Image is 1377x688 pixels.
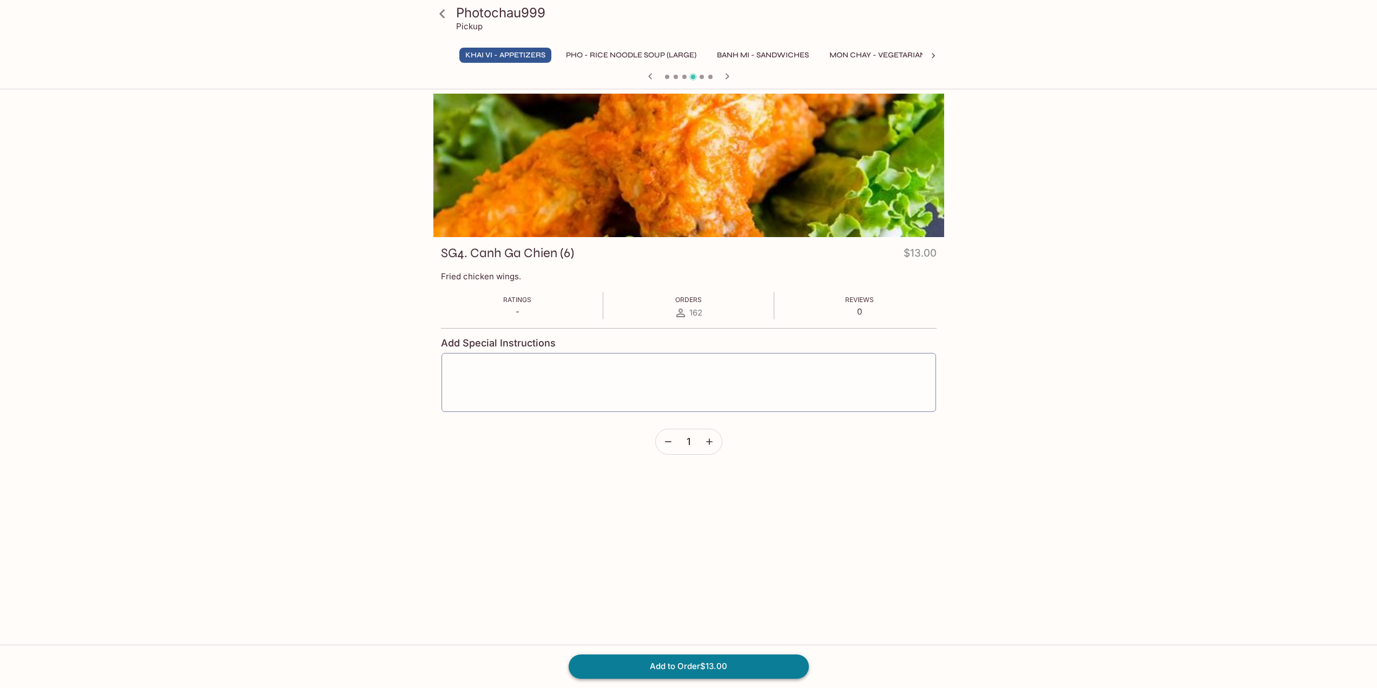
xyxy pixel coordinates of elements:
p: Pickup [456,21,483,31]
button: Pho - Rice Noodle Soup (Large) [560,48,702,63]
h3: Photochau999 [456,4,940,21]
span: Orders [675,296,702,304]
span: 162 [689,307,702,318]
button: Add to Order$13.00 [569,654,809,678]
button: Banh Mi - Sandwiches [711,48,815,63]
span: 1 [687,436,690,448]
button: Khai Vi - Appetizers [459,48,551,63]
p: Fried chicken wings. [441,271,937,281]
h4: Add Special Instructions [441,337,937,349]
button: Mon Chay - Vegetarian Entrees [823,48,968,63]
p: - [503,306,531,317]
p: 0 [845,306,874,317]
div: SG4. Canh Ga Chien (6) [433,94,944,237]
span: Reviews [845,296,874,304]
h3: SG4. Canh Ga Chien (6) [441,245,574,261]
span: Ratings [503,296,531,304]
h4: $13.00 [904,245,937,266]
